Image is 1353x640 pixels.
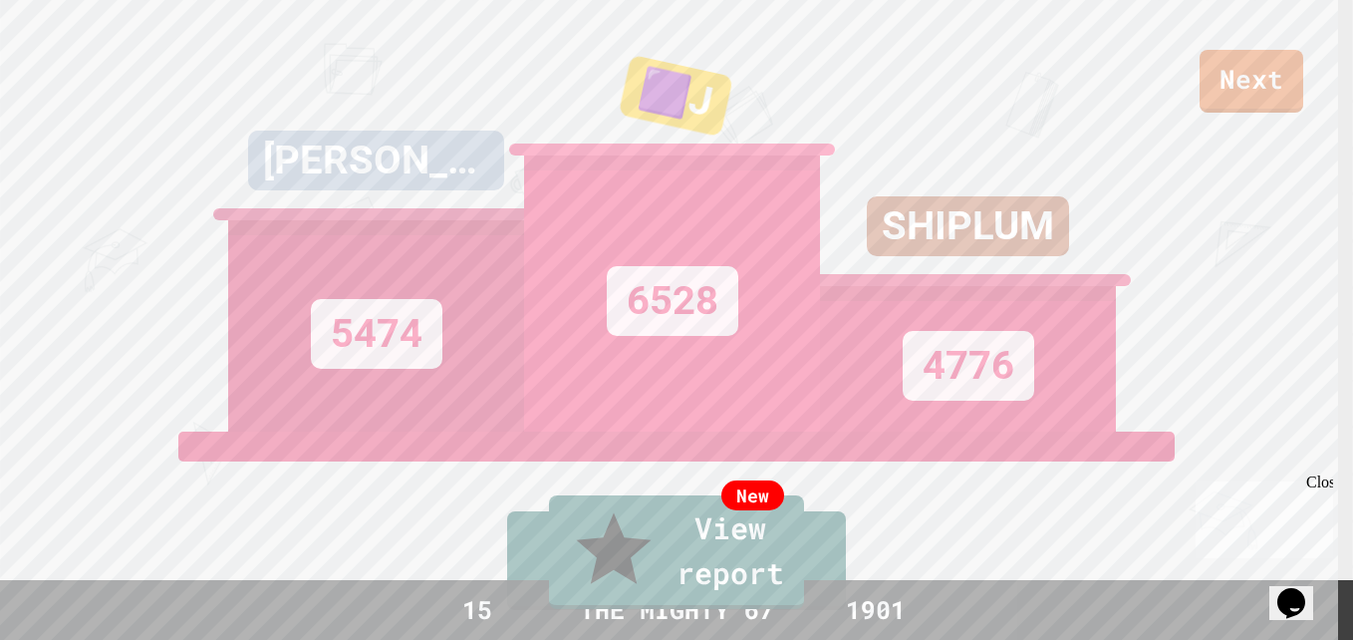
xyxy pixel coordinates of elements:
iframe: chat widget [1188,474,1333,558]
div: 4776 [903,331,1034,401]
iframe: chat widget [1269,560,1333,620]
div: New [721,480,784,510]
div: 6528 [607,266,738,336]
div: SHIPLUM [867,196,1069,256]
div: Chat with us now!Close [8,8,137,127]
div: 🟪J [618,54,732,137]
div: [PERSON_NAME] [248,131,504,190]
a: View report [549,495,804,609]
a: Next [1200,50,1303,113]
div: 5474 [311,299,442,369]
